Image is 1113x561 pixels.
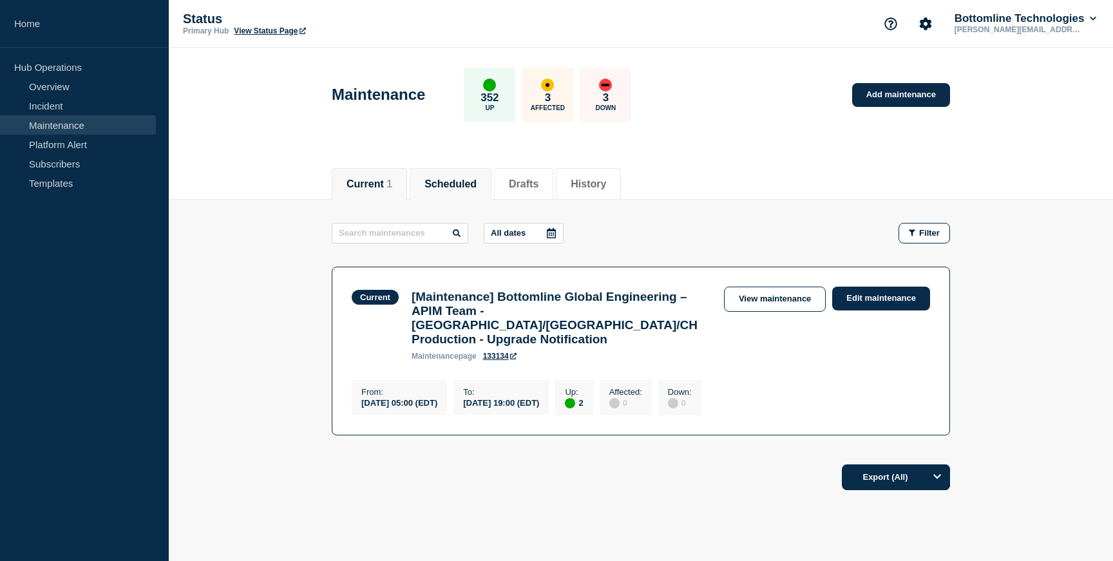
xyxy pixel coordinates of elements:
[424,178,477,190] button: Scheduled
[877,10,904,37] button: Support
[386,178,392,189] span: 1
[832,287,930,310] a: Edit maintenance
[952,25,1086,34] p: [PERSON_NAME][EMAIL_ADDRESS][PERSON_NAME][DOMAIN_NAME]
[924,464,950,490] button: Options
[463,397,539,408] div: [DATE] 19:00 (EDT)
[360,292,390,302] div: Current
[596,104,616,111] p: Down
[463,387,539,397] p: To :
[565,387,583,397] p: Up :
[412,352,459,361] span: maintenance
[599,79,612,91] div: down
[609,387,642,397] p: Affected :
[899,223,950,243] button: Filter
[565,397,583,408] div: 2
[483,352,517,361] a: 133134
[912,10,939,37] button: Account settings
[234,26,305,35] a: View Status Page
[842,464,950,490] button: Export (All)
[483,79,496,91] div: up
[565,398,575,408] div: up
[571,178,606,190] button: History
[183,12,441,26] p: Status
[484,223,564,243] button: All dates
[724,287,826,312] a: View maintenance
[852,83,950,107] a: Add maintenance
[332,86,425,104] h1: Maintenance
[668,387,692,397] p: Down :
[361,387,437,397] p: From :
[609,397,642,408] div: 0
[491,228,526,238] p: All dates
[531,104,565,111] p: Affected
[919,228,940,238] span: Filter
[332,223,468,243] input: Search maintenances
[183,26,229,35] p: Primary Hub
[412,290,711,347] h3: [Maintenance] Bottomline Global Engineering – APIM Team - [GEOGRAPHIC_DATA]/[GEOGRAPHIC_DATA]/CH ...
[668,397,692,408] div: 0
[541,79,554,91] div: affected
[509,178,538,190] button: Drafts
[347,178,392,190] button: Current 1
[609,398,620,408] div: disabled
[952,12,1099,25] button: Bottomline Technologies
[361,397,437,408] div: [DATE] 05:00 (EDT)
[485,104,494,111] p: Up
[545,91,551,104] p: 3
[412,352,477,361] p: page
[603,91,609,104] p: 3
[480,91,499,104] p: 352
[668,398,678,408] div: disabled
